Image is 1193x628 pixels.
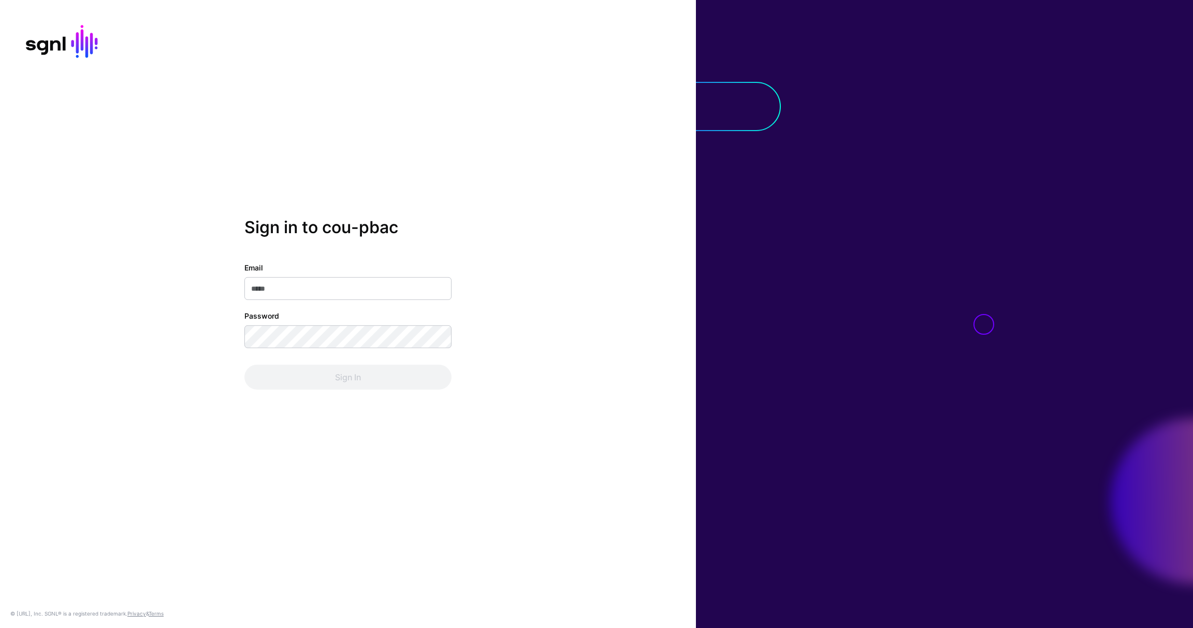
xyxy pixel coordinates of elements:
div: © [URL], Inc. SGNL® is a registered trademark. & [10,609,164,618]
label: Password [244,310,279,321]
a: Terms [149,610,164,617]
label: Email [244,262,263,273]
h2: Sign in to cou-pbac [244,218,452,237]
a: Privacy [127,610,146,617]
